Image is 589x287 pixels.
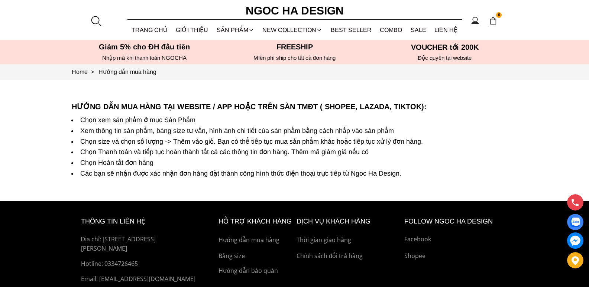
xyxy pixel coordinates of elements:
a: messenger [567,232,583,249]
h5: VOUCHER tới 200K [372,43,518,52]
a: SALE [407,20,431,40]
li: Chọn Thanh toán và tiếp tục hoàn thành tất cả các thông tin đơn hàng. Thêm mã giảm giá nếu có [71,147,517,157]
div: SẢN PHẨM [213,20,259,40]
li: Xem thông tin sản phẩm, bảng size tư vấn, hình ảnh chi tiết của sản phẩm bằng cách nhấp vào sản phẩm [71,125,517,136]
a: Display image [567,214,583,230]
a: Hướng dẫn bảo quản [219,266,293,276]
h6: Dịch vụ khách hàng [297,216,401,227]
a: Hướng dẫn mua hàng [219,235,293,245]
a: TRANG CHỦ [127,20,172,40]
h6: thông tin liên hệ [81,216,201,227]
a: Thời gian giao hàng [297,235,401,245]
a: LIÊN HỆ [430,20,462,40]
a: Link to Home [72,69,98,75]
span: > [88,69,97,75]
font: Nhập mã khi thanh toán NGOCHA [102,55,187,61]
h6: MIễn phí ship cho tất cả đơn hàng [222,55,368,61]
img: Display image [570,218,580,227]
font: Giảm 5% cho ĐH đầu tiên [99,43,190,51]
a: NEW COLLECTION [258,20,327,40]
a: Hotline: 0334726465 [81,259,201,269]
li: Chọn xem sản phẩm ở mục Sản Phẩm [71,115,517,125]
a: Chính sách đổi trả hàng [297,251,401,261]
li: Chọn Hoàn tất đơn hàng [71,157,517,168]
a: Combo [376,20,407,40]
h6: Follow ngoc ha Design [404,216,508,227]
a: Shopee [404,251,508,261]
a: Facebook [404,235,508,244]
a: Bảng size [219,251,293,261]
a: Ngoc Ha Design [239,2,350,20]
p: Địa chỉ: [STREET_ADDRESS][PERSON_NAME] [81,235,201,254]
span: 0 [496,12,502,18]
a: Link to Hướng dẫn mua hàng [98,69,156,75]
a: GIỚI THIỆU [172,20,213,40]
img: img-CART-ICON-ksit0nf1 [489,17,497,25]
a: BEST SELLER [327,20,376,40]
h6: Độc quyền tại website [372,55,518,61]
li: Chọn size và chọn số lượng -> Thêm vào giỏ. Bạn có thể tiếp tục mua sản phẩm khác hoặc tiếp tục x... [71,136,517,147]
h6: hỗ trợ khách hàng [219,216,293,227]
h5: HƯỚNG DẪN MUA HÀNG TẠI WEBSITE / APP HOẶC TRÊN SÀN TMĐT ( SHOPEE, LAZADA, TIKTOK): [72,102,518,111]
font: Freeship [276,43,313,51]
li: Các bạn sẽ nhận được xác nhận đơn hàng đặt thành công hình thức điện thoại trực tiếp từ Ngoc Ha D... [71,168,517,179]
p: Email: [EMAIL_ADDRESS][DOMAIN_NAME] [81,274,201,284]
